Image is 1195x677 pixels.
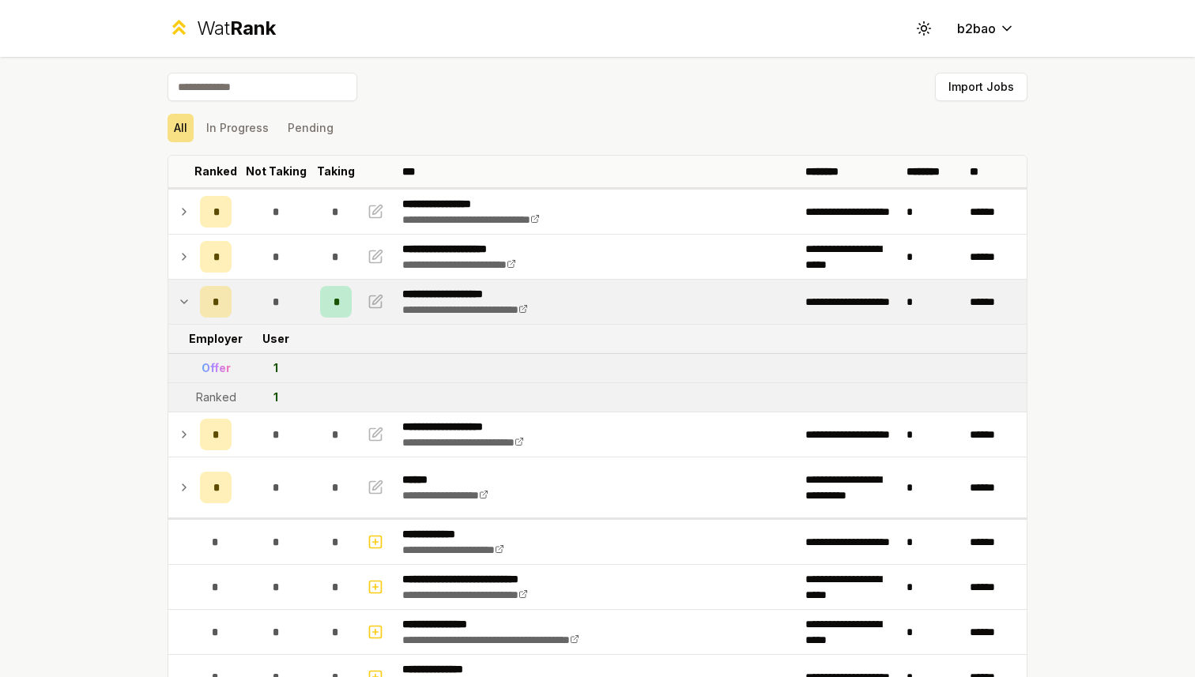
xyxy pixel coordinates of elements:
[197,16,276,41] div: Wat
[196,389,236,405] div: Ranked
[944,14,1027,43] button: b2bao
[273,360,278,376] div: 1
[935,73,1027,101] button: Import Jobs
[194,164,237,179] p: Ranked
[957,19,996,38] span: b2bao
[281,114,340,142] button: Pending
[246,164,307,179] p: Not Taking
[200,114,275,142] button: In Progress
[194,325,238,353] td: Employer
[273,389,278,405] div: 1
[202,360,231,376] div: Offer
[168,114,194,142] button: All
[238,325,314,353] td: User
[168,16,276,41] a: WatRank
[317,164,355,179] p: Taking
[230,17,276,39] span: Rank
